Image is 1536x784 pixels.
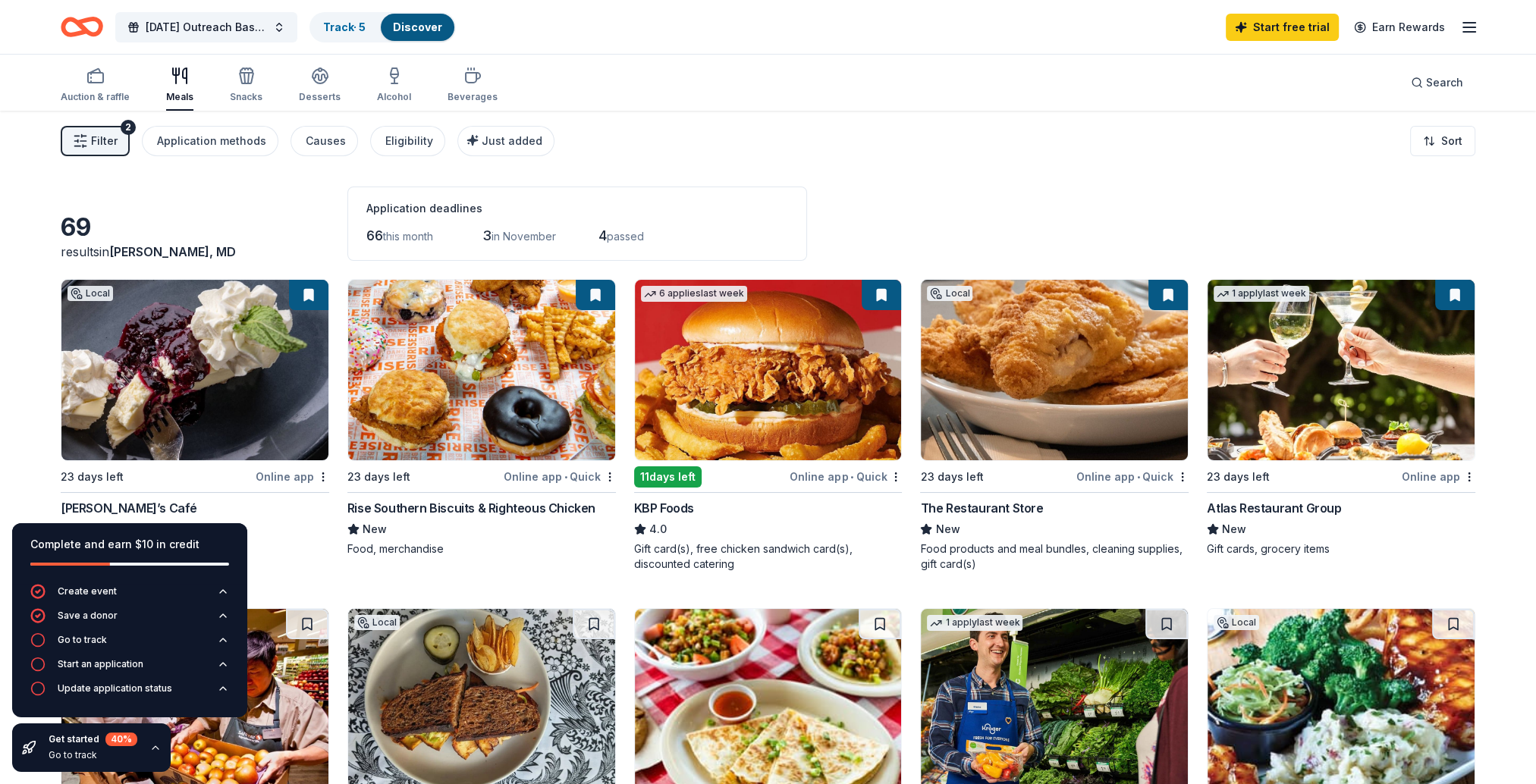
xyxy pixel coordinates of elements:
[61,91,130,103] div: Auction & raffle
[61,9,103,45] a: Home
[377,61,411,111] button: Alcohol
[61,468,124,486] div: 23 days left
[920,468,983,486] div: 23 days left
[634,541,903,572] div: Gift card(s), free chicken sandwich card(s), discounted catering
[1207,499,1341,517] div: Atlas Restaurant Group
[635,280,902,460] img: Image for KBP Foods
[598,227,607,243] span: 4
[68,286,113,301] div: Local
[58,585,117,597] div: Create event
[1226,14,1339,41] a: Start free trial
[256,467,329,486] div: Online app
[166,91,193,103] div: Meals
[109,244,236,259] span: [PERSON_NAME], MD
[1426,74,1463,92] span: Search
[157,132,266,150] div: Application methods
[1207,279,1475,557] a: Image for Atlas Restaurant Group1 applylast week23 days leftOnline appAtlas Restaurant GroupNewGi...
[370,126,445,156] button: Eligibility
[49,732,137,746] div: Get started
[504,467,616,486] div: Online app Quick
[1214,615,1259,630] div: Local
[30,632,229,657] button: Go to track
[347,468,410,486] div: 23 days left
[306,132,346,150] div: Causes
[354,615,400,630] div: Local
[61,126,130,156] button: Filter2
[58,658,143,670] div: Start an application
[61,212,329,243] div: 69
[299,91,341,103] div: Desserts
[920,279,1189,572] a: Image for The Restaurant StoreLocal23 days leftOnline app•QuickThe Restaurant StoreNewFood produc...
[634,466,702,488] div: 11 days left
[61,499,197,517] div: [PERSON_NAME]’s Café
[1410,126,1475,156] button: Sort
[105,732,137,746] div: 40 %
[927,286,972,301] div: Local
[1441,132,1462,150] span: Sort
[1208,280,1475,460] img: Image for Atlas Restaurant Group
[641,286,747,302] div: 6 applies last week
[30,681,229,705] button: Update application status
[935,520,960,538] span: New
[299,61,341,111] button: Desserts
[1345,14,1454,41] a: Earn Rewards
[921,280,1188,460] img: Image for The Restaurant Store
[323,20,366,33] a: Track· 5
[927,615,1022,631] div: 1 apply last week
[347,279,616,557] a: Image for Rise Southern Biscuits & Righteous Chicken23 days leftOnline app•QuickRise Southern Bis...
[366,227,383,243] span: 66
[99,244,236,259] span: in
[58,682,172,695] div: Update application status
[607,230,644,243] span: passed
[1214,286,1309,302] div: 1 apply last week
[790,467,902,486] div: Online app Quick
[377,91,411,103] div: Alcohol
[49,749,137,761] div: Go to track
[348,280,615,460] img: Image for Rise Southern Biscuits & Righteous Chicken
[634,279,903,572] a: Image for KBP Foods6 applieslast week11days leftOnline app•QuickKBP Foods4.0Gift card(s), free ch...
[634,499,694,517] div: KBP Foods
[383,230,433,243] span: this month
[1207,541,1475,557] div: Gift cards, grocery items
[363,520,387,538] span: New
[142,126,278,156] button: Application methods
[61,243,329,261] div: results
[448,91,498,103] div: Beverages
[347,499,595,517] div: Rise Southern Biscuits & Righteous Chicken
[146,18,267,36] span: [DATE] Outreach Baskets
[649,520,667,538] span: 4.0
[448,61,498,111] button: Beverages
[385,132,433,150] div: Eligibility
[30,584,229,608] button: Create event
[61,280,328,460] img: Image for Michael’s Café
[1402,467,1475,486] div: Online app
[121,120,136,135] div: 2
[30,608,229,632] button: Save a donor
[1207,468,1270,486] div: 23 days left
[91,132,118,150] span: Filter
[1399,67,1475,98] button: Search
[920,541,1189,572] div: Food products and meal bundles, cleaning supplies, gift card(s)
[393,20,442,33] a: Discover
[166,61,193,111] button: Meals
[366,199,788,218] div: Application deadlines
[61,279,329,557] a: Image for Michael’s CaféLocal23 days leftOnline app[PERSON_NAME]’s CaféNewFood and gift cards
[920,499,1043,517] div: The Restaurant Store
[492,230,556,243] span: in November
[58,634,107,646] div: Go to track
[482,134,542,147] span: Just added
[30,657,229,681] button: Start an application
[457,126,554,156] button: Just added
[30,535,229,554] div: Complete and earn $10 in credit
[309,12,456,42] button: Track· 5Discover
[1222,520,1246,538] span: New
[482,227,492,243] span: 3
[1076,467,1189,486] div: Online app Quick
[58,610,118,622] div: Save a donor
[564,471,567,483] span: •
[850,471,853,483] span: •
[115,12,297,42] button: [DATE] Outreach Baskets
[230,61,262,111] button: Snacks
[347,541,616,557] div: Food, merchandise
[230,91,262,103] div: Snacks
